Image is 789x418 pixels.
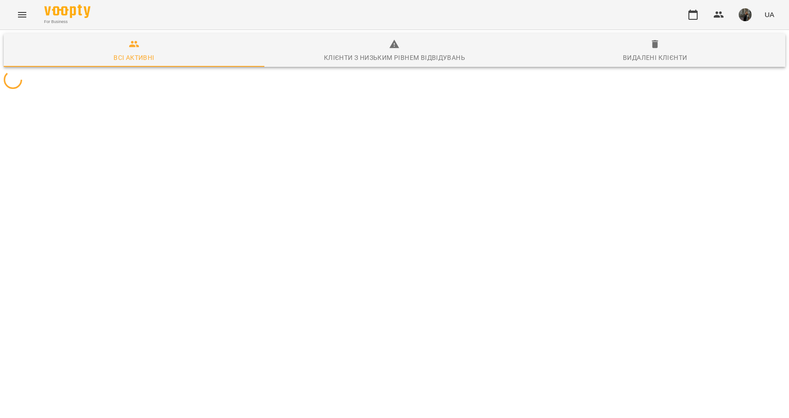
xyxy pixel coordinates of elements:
span: For Business [44,19,90,25]
div: Клієнти з низьким рівнем відвідувань [324,52,465,63]
span: UA [765,10,774,19]
button: Menu [11,4,33,26]
div: Всі активні [114,52,154,63]
div: Видалені клієнти [623,52,687,63]
button: UA [761,6,778,23]
img: Voopty Logo [44,5,90,18]
img: 331913643cd58b990721623a0d187df0.png [739,8,752,21]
